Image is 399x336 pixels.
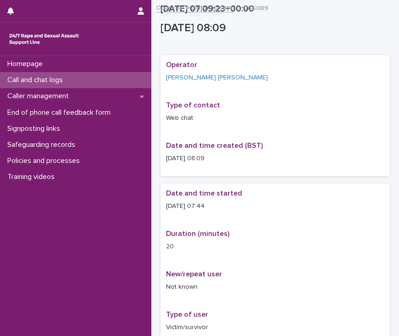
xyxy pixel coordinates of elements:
[166,73,268,83] a: [PERSON_NAME] [PERSON_NAME]
[166,154,384,163] p: [DATE] 08:09
[4,60,50,68] p: Homepage
[7,30,81,48] img: rhQMoQhaT3yELyF149Cw
[244,2,268,12] p: 266089
[4,124,67,133] p: Signposting links
[166,311,208,318] span: Type of user
[166,101,220,109] span: Type of contact
[166,202,384,211] p: [DATE] 07:44
[4,92,76,101] p: Caller management
[4,140,83,149] p: Safeguarding records
[166,282,384,292] p: Not known
[4,76,70,84] p: Call and chat logs
[4,157,87,165] p: Policies and processes
[166,61,197,68] span: Operator
[166,242,384,252] p: 20
[166,230,229,237] span: Duration (minutes)
[161,22,386,35] p: [DATE] 08:09
[166,190,242,197] span: Date and time started
[166,323,384,332] p: Victim/survivor
[4,108,118,117] p: End of phone call feedback form
[4,173,62,181] p: Training videos
[166,270,222,278] span: New/repeat user
[166,142,263,149] span: Date and time created (BST)
[156,2,234,12] a: Operator monitoring form
[166,113,384,123] p: Web chat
